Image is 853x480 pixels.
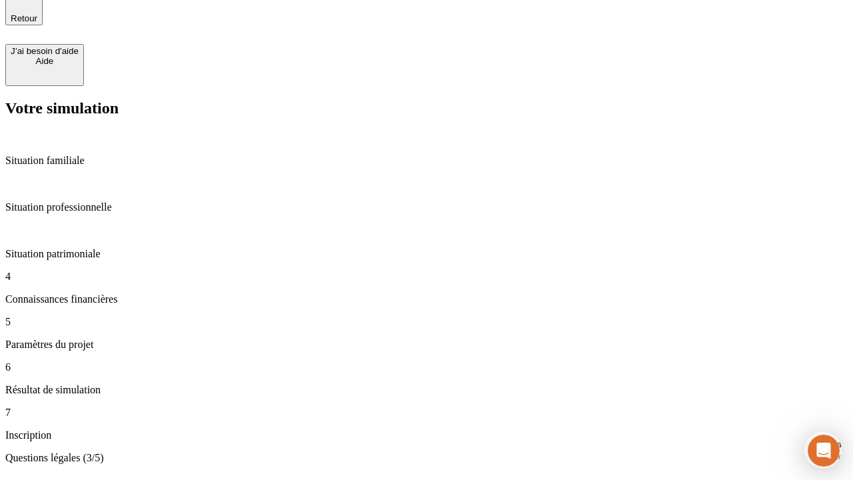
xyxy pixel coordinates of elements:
[5,293,848,305] p: Connaissances financières
[5,99,848,117] h2: Votre simulation
[5,271,848,283] p: 4
[5,452,848,464] p: Questions légales (3/5)
[5,5,367,42] div: Ouvrir le Messenger Intercom
[11,46,79,56] div: J’ai besoin d'aide
[5,384,848,396] p: Résultat de simulation
[5,201,848,213] p: Situation professionnelle
[5,339,848,351] p: Paramètres du projet
[5,155,848,167] p: Situation familiale
[808,435,840,467] iframe: Intercom live chat
[5,361,848,373] p: 6
[5,248,848,260] p: Situation patrimoniale
[5,429,848,441] p: Inscription
[5,407,848,419] p: 7
[804,431,842,469] iframe: Intercom live chat discovery launcher
[11,56,79,66] div: Aide
[11,13,37,23] span: Retour
[5,316,848,328] p: 5
[14,11,328,22] div: Vous avez besoin d’aide ?
[5,44,84,86] button: J’ai besoin d'aideAide
[14,22,328,36] div: L’équipe répond généralement dans un délai de quelques minutes.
